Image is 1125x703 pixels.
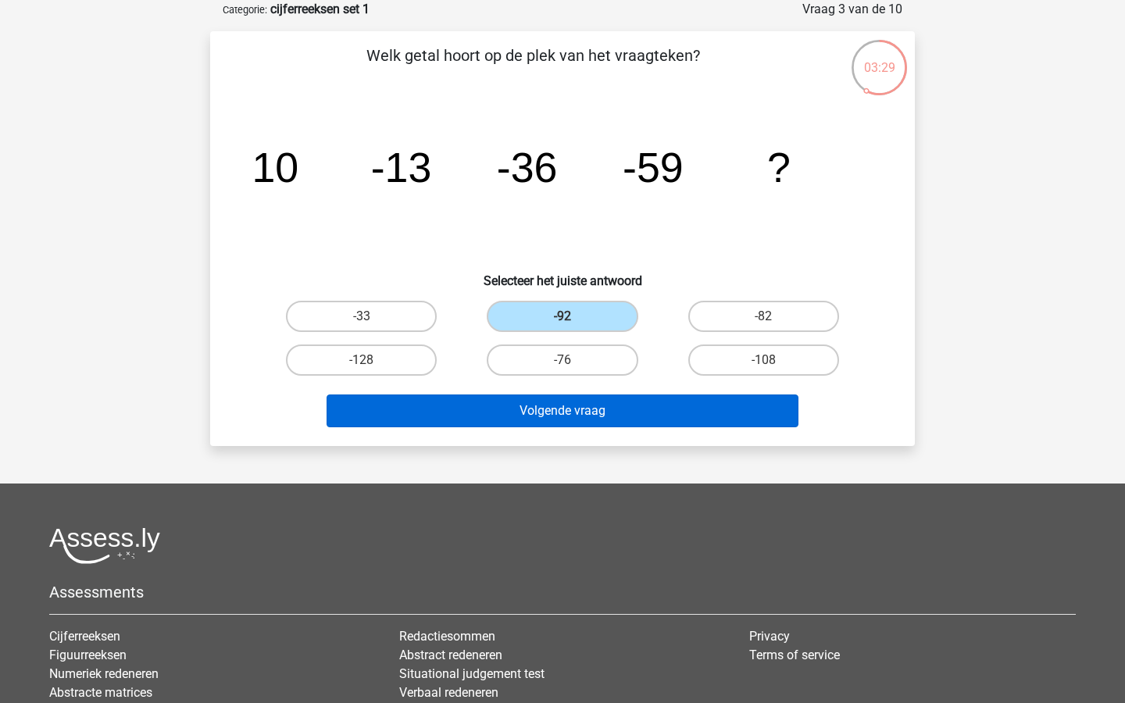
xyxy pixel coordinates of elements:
[399,666,545,681] a: Situational judgement test
[49,629,120,644] a: Cijferreeksen
[399,629,495,644] a: Redactiesommen
[497,144,558,191] tspan: -36
[749,629,790,644] a: Privacy
[270,2,370,16] strong: cijferreeksen set 1
[286,344,437,376] label: -128
[49,685,152,700] a: Abstracte matrices
[767,144,791,191] tspan: ?
[49,583,1076,601] h5: Assessments
[749,648,840,662] a: Terms of service
[487,344,637,376] label: -76
[49,527,160,564] img: Assessly logo
[223,4,267,16] small: Categorie:
[850,38,909,77] div: 03:29
[252,144,298,191] tspan: 10
[49,648,127,662] a: Figuurreeksen
[371,144,432,191] tspan: -13
[235,44,831,91] p: Welk getal hoort op de plek van het vraagteken?
[327,394,799,427] button: Volgende vraag
[688,344,839,376] label: -108
[399,648,502,662] a: Abstract redeneren
[286,301,437,332] label: -33
[399,685,498,700] a: Verbaal redeneren
[688,301,839,332] label: -82
[487,301,637,332] label: -92
[49,666,159,681] a: Numeriek redeneren
[623,144,684,191] tspan: -59
[235,261,890,288] h6: Selecteer het juiste antwoord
